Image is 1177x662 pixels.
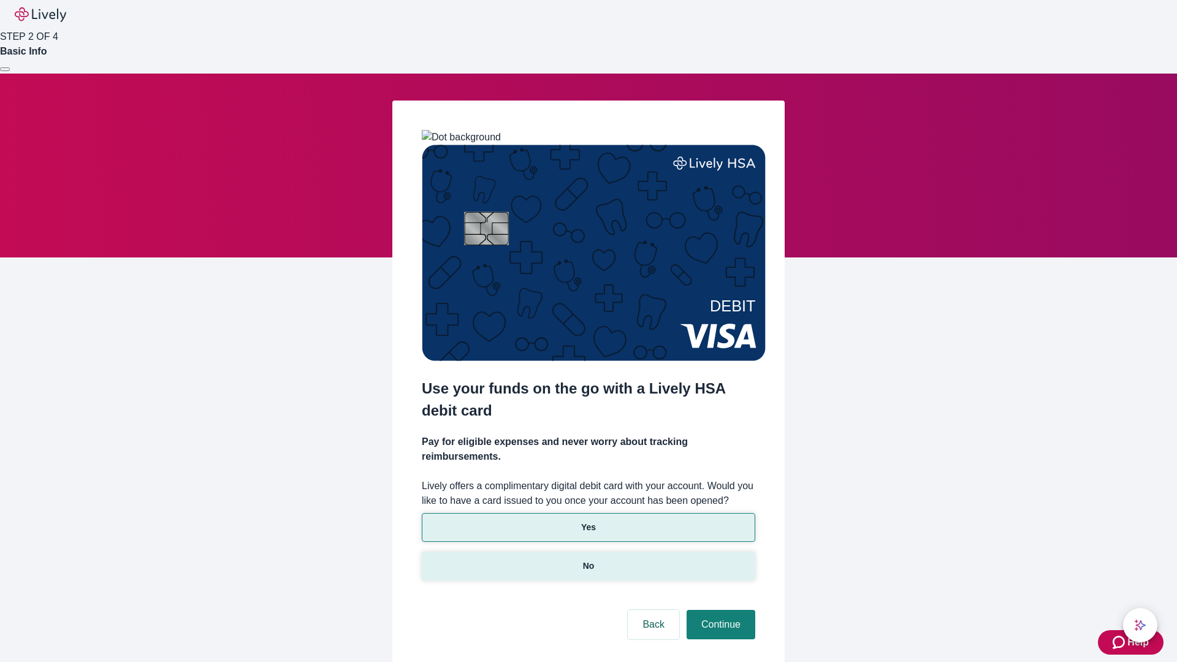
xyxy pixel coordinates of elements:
[687,610,755,639] button: Continue
[628,610,679,639] button: Back
[583,560,595,573] p: No
[422,479,755,508] label: Lively offers a complimentary digital debit card with your account. Would you like to have a card...
[1113,635,1127,650] svg: Zendesk support icon
[1098,630,1164,655] button: Zendesk support iconHelp
[1127,635,1149,650] span: Help
[422,435,755,464] h4: Pay for eligible expenses and never worry about tracking reimbursements.
[422,513,755,542] button: Yes
[1134,619,1146,631] svg: Lively AI Assistant
[15,7,66,22] img: Lively
[581,521,596,534] p: Yes
[422,378,755,422] h2: Use your funds on the go with a Lively HSA debit card
[422,552,755,580] button: No
[1123,608,1157,642] button: chat
[422,130,501,145] img: Dot background
[422,145,766,361] img: Debit card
